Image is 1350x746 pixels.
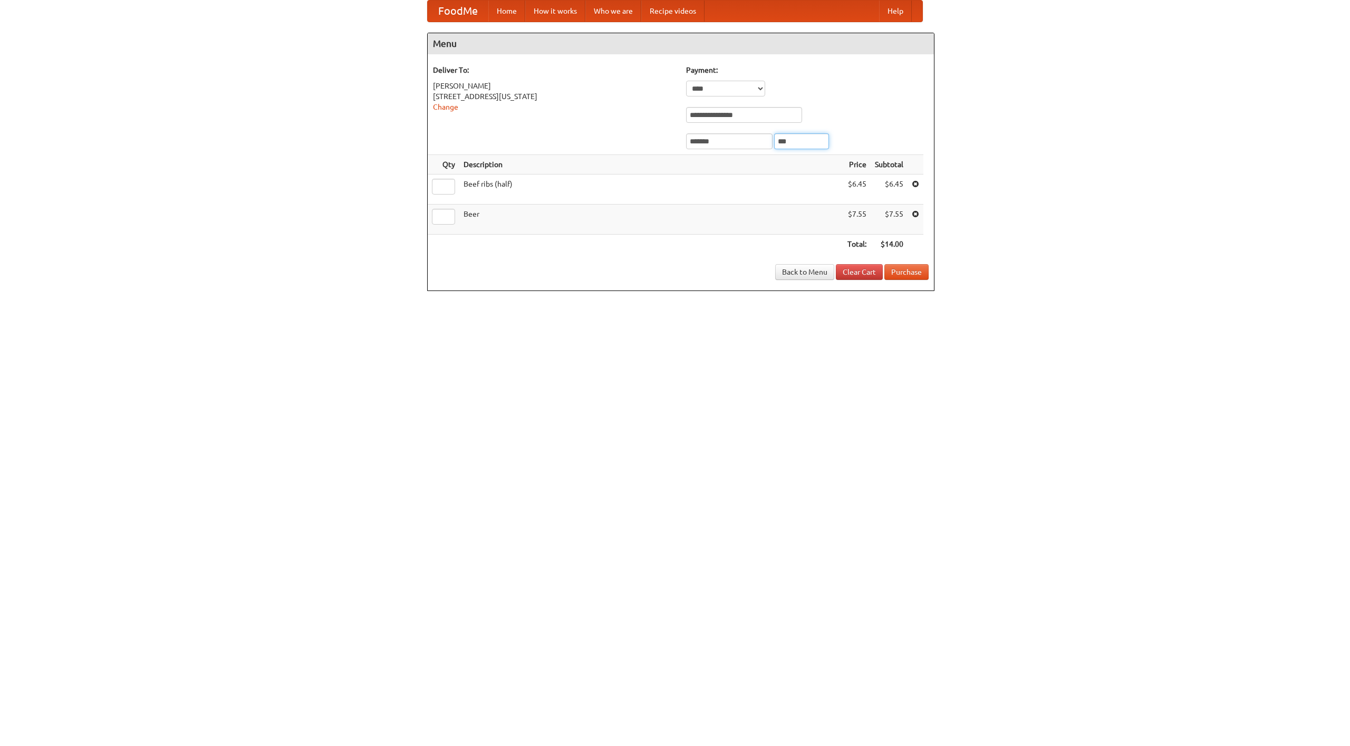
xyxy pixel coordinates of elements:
[433,81,676,91] div: [PERSON_NAME]
[433,103,458,111] a: Change
[433,65,676,75] h5: Deliver To:
[686,65,929,75] h5: Payment:
[871,235,908,254] th: $14.00
[843,175,871,205] td: $6.45
[459,205,843,235] td: Beer
[836,264,883,280] a: Clear Cart
[843,155,871,175] th: Price
[879,1,912,22] a: Help
[459,175,843,205] td: Beef ribs (half)
[775,264,834,280] a: Back to Menu
[641,1,705,22] a: Recipe videos
[871,155,908,175] th: Subtotal
[871,175,908,205] td: $6.45
[459,155,843,175] th: Description
[488,1,525,22] a: Home
[433,91,676,102] div: [STREET_ADDRESS][US_STATE]
[428,155,459,175] th: Qty
[525,1,585,22] a: How it works
[585,1,641,22] a: Who we are
[843,205,871,235] td: $7.55
[843,235,871,254] th: Total:
[428,33,934,54] h4: Menu
[884,264,929,280] button: Purchase
[428,1,488,22] a: FoodMe
[871,205,908,235] td: $7.55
